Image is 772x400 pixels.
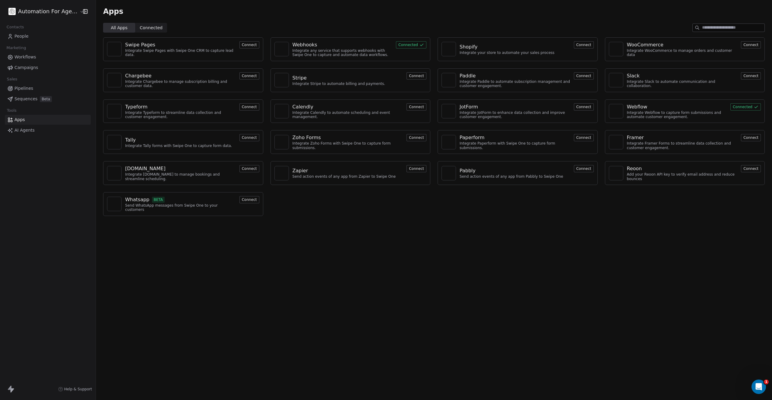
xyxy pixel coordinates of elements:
[764,380,769,384] span: 1
[239,103,259,111] button: Connect
[627,141,738,150] div: Integrate Framer Forms to streamline data collection and customer engagement.
[407,165,426,172] button: Connect
[741,165,761,172] button: Connect
[140,25,163,31] span: Connected
[407,104,426,110] a: Connect
[574,72,594,80] button: Connect
[741,72,761,80] button: Connect
[152,197,165,203] span: BETA
[444,76,453,85] img: NA
[627,103,727,111] a: Webflow
[239,196,259,203] button: Connect
[730,103,761,111] button: Connected
[110,107,119,116] img: NA
[612,138,621,147] img: NA
[407,134,426,141] button: Connect
[460,167,476,174] div: Pabbly
[277,169,286,178] img: NA
[627,111,727,119] div: Integrate Webflow to capture form submissions and automate customer engagement.
[407,166,426,171] a: Connect
[293,103,313,111] div: Calendly
[107,135,122,149] a: NA
[460,141,570,150] div: Integrate Paperform with Swipe One to capture form submissions.
[107,73,122,87] a: NA
[125,48,236,57] div: Integrate Swipe Pages with Swipe One CRM to capture lead data.
[110,76,119,85] img: NA
[460,43,478,51] div: Shopify
[293,82,385,86] div: Integrate Stripe to automate billing and payments.
[14,54,36,60] span: Workflows
[107,104,122,118] a: NA
[741,41,761,48] button: Connect
[396,41,426,48] button: Connected
[407,73,426,79] a: Connect
[627,80,738,88] div: Integrate Slack to automate communication and collaboration.
[293,48,393,57] div: Integrate any service that supports webhooks with Swipe One to capture and automate data workflows.
[14,33,29,39] span: People
[239,135,259,140] a: Connect
[125,172,236,181] div: Integrate [DOMAIN_NAME] to manage bookings and streamline scheduling.
[574,134,594,141] button: Connect
[444,169,453,178] img: NA
[125,136,136,144] div: Tally
[107,42,122,56] a: NA
[612,76,621,85] img: NA
[125,136,232,144] a: Tally
[107,166,122,180] a: NA
[4,106,19,115] span: Tools
[125,111,236,119] div: Integrate Typeform to streamline data collection and customer engagement.
[125,144,232,148] div: Integrate Tally forms with Swipe One to capture form data.
[14,64,38,71] span: Campaigns
[293,103,403,111] a: Calendly
[293,41,317,48] div: Webhooks
[125,72,151,80] div: Chargebee
[460,80,570,88] div: Integrate Paddle to automate subscription management and customer engagement.
[460,167,563,174] a: Pabbly
[293,74,385,82] a: Stripe
[293,141,403,150] div: Integrate Zoho Forms with Swipe One to capture form submissions.
[574,166,594,171] a: Connect
[125,103,236,111] a: Typeform
[64,387,92,392] span: Help & Support
[239,42,259,48] a: Connect
[609,135,623,149] a: NA
[274,166,289,180] a: NA
[239,165,259,172] button: Connect
[460,72,476,80] div: Paddle
[110,138,119,147] img: NA
[40,96,52,102] span: Beta
[730,104,761,110] a: Connected
[407,103,426,111] button: Connect
[460,72,570,80] a: Paddle
[5,94,91,104] a: SequencesBeta
[293,41,393,48] a: Webhooks
[741,135,761,140] a: Connect
[277,138,286,147] img: NA
[293,134,321,141] div: Zoho Forms
[444,107,453,116] img: NA
[741,73,761,79] a: Connect
[574,42,594,48] a: Connect
[125,196,236,203] a: WhatsappBETA
[277,107,286,116] img: NA
[5,115,91,125] a: Apps
[293,74,307,82] div: Stripe
[14,117,25,123] span: Apps
[460,134,570,141] a: Paperform
[627,172,738,181] div: Add your Reoon API key to verify email address and reduce bounces
[396,42,426,48] a: Connected
[239,197,259,202] a: Connect
[609,42,623,56] a: NA
[741,166,761,171] a: Connect
[574,135,594,140] a: Connect
[612,45,621,54] img: NA
[612,169,621,178] img: NA
[574,103,594,111] button: Connect
[125,196,150,203] div: Whatsapp
[627,103,647,111] div: Webflow
[5,31,91,41] a: People
[4,23,27,32] span: Contacts
[239,104,259,110] a: Connect
[14,127,35,133] span: AI Agents
[125,165,166,172] div: [DOMAIN_NAME]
